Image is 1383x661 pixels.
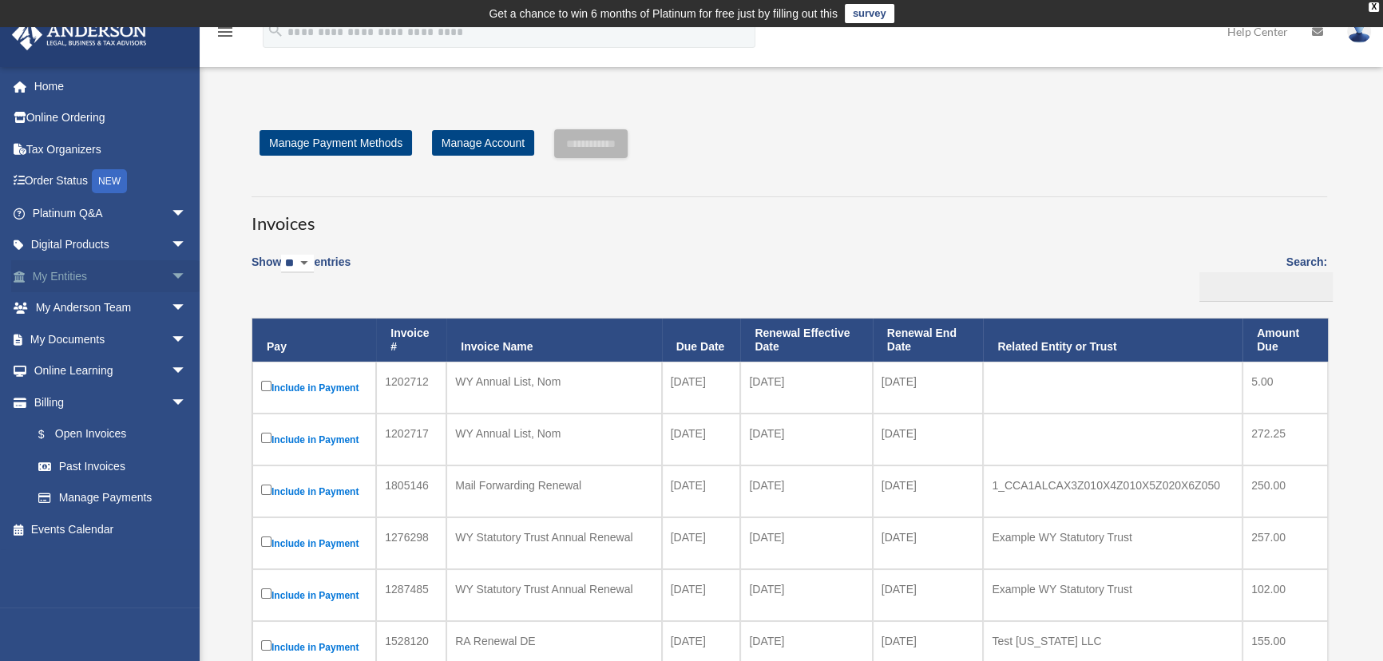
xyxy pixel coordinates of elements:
[261,588,271,599] input: Include in Payment
[740,465,872,517] td: [DATE]
[171,355,203,388] span: arrow_drop_down
[11,386,203,418] a: Billingarrow_drop_down
[873,362,984,414] td: [DATE]
[983,569,1242,621] td: Example WY Statutory Trust
[11,260,211,292] a: My Entitiesarrow_drop_down
[252,196,1327,236] h3: Invoices
[171,292,203,325] span: arrow_drop_down
[446,319,661,362] th: Invoice Name: activate to sort column ascending
[261,640,271,651] input: Include in Payment
[662,362,741,414] td: [DATE]
[1369,2,1379,12] div: close
[455,422,652,445] div: WY Annual List, Nom
[376,569,446,621] td: 1287485
[261,585,367,605] label: Include in Payment
[1242,362,1328,414] td: 5.00
[261,485,271,495] input: Include in Payment
[376,465,446,517] td: 1805146
[455,370,652,393] div: WY Annual List, Nom
[740,414,872,465] td: [DATE]
[11,513,211,545] a: Events Calendar
[845,4,894,23] a: survey
[11,292,211,324] a: My Anderson Teamarrow_drop_down
[376,517,446,569] td: 1276298
[983,319,1242,362] th: Related Entity or Trust: activate to sort column ascending
[873,414,984,465] td: [DATE]
[662,569,741,621] td: [DATE]
[376,319,446,362] th: Invoice #: activate to sort column ascending
[455,526,652,548] div: WY Statutory Trust Annual Renewal
[11,133,211,165] a: Tax Organizers
[662,319,741,362] th: Due Date: activate to sort column ascending
[267,22,284,39] i: search
[11,102,211,134] a: Online Ordering
[376,414,446,465] td: 1202717
[216,22,235,42] i: menu
[261,433,271,443] input: Include in Payment
[873,319,984,362] th: Renewal End Date: activate to sort column ascending
[261,533,367,553] label: Include in Payment
[1347,20,1371,43] img: User Pic
[1242,414,1328,465] td: 272.25
[11,165,211,198] a: Order StatusNEW
[1242,465,1328,517] td: 250.00
[261,429,367,449] label: Include in Payment
[455,474,652,497] div: Mail Forwarding Renewal
[1242,319,1328,362] th: Amount Due: activate to sort column ascending
[47,425,55,445] span: $
[489,4,838,23] div: Get a chance to win 6 months of Platinum for free just by filling out this
[432,130,534,156] a: Manage Account
[11,323,211,355] a: My Documentsarrow_drop_down
[1242,569,1328,621] td: 102.00
[171,197,203,230] span: arrow_drop_down
[11,355,211,387] a: Online Learningarrow_drop_down
[261,378,367,398] label: Include in Payment
[873,517,984,569] td: [DATE]
[171,386,203,419] span: arrow_drop_down
[22,450,203,482] a: Past Invoices
[662,517,741,569] td: [DATE]
[11,229,211,261] a: Digital Productsarrow_drop_down
[983,465,1242,517] td: 1_CCA1ALCAX3Z010X4Z010X5Z020X6Z050
[281,255,314,273] select: Showentries
[92,169,127,193] div: NEW
[1199,272,1333,303] input: Search:
[7,19,152,50] img: Anderson Advisors Platinum Portal
[171,260,203,293] span: arrow_drop_down
[455,578,652,600] div: WY Statutory Trust Annual Renewal
[22,418,195,451] a: $Open Invoices
[376,362,446,414] td: 1202712
[983,517,1242,569] td: Example WY Statutory Trust
[216,28,235,42] a: menu
[261,637,367,657] label: Include in Payment
[740,319,872,362] th: Renewal Effective Date: activate to sort column ascending
[455,630,652,652] div: RA Renewal DE
[261,381,271,391] input: Include in Payment
[171,229,203,262] span: arrow_drop_down
[662,414,741,465] td: [DATE]
[22,482,203,514] a: Manage Payments
[1242,517,1328,569] td: 257.00
[740,569,872,621] td: [DATE]
[873,569,984,621] td: [DATE]
[662,465,741,517] td: [DATE]
[261,536,271,547] input: Include in Payment
[1194,252,1327,302] label: Search:
[11,70,211,102] a: Home
[11,197,211,229] a: Platinum Q&Aarrow_drop_down
[252,252,351,289] label: Show entries
[252,319,376,362] th: Pay: activate to sort column descending
[740,362,872,414] td: [DATE]
[171,323,203,356] span: arrow_drop_down
[740,517,872,569] td: [DATE]
[261,481,367,501] label: Include in Payment
[873,465,984,517] td: [DATE]
[260,130,412,156] a: Manage Payment Methods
